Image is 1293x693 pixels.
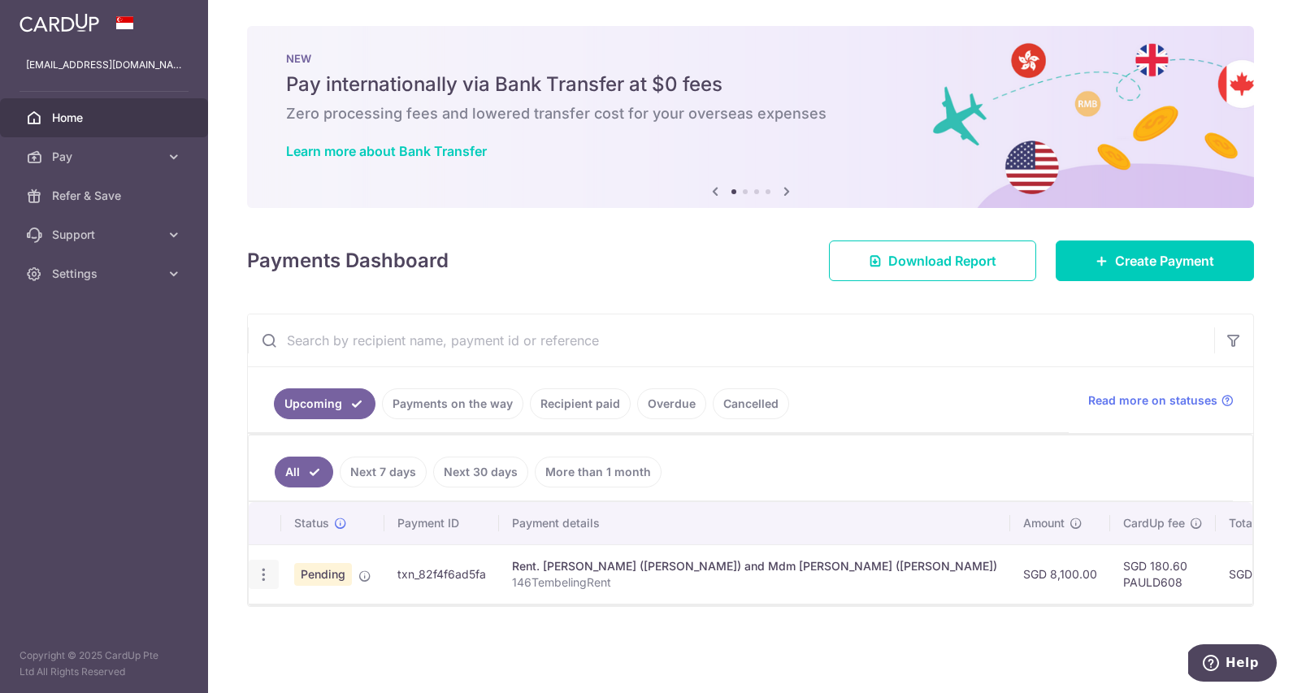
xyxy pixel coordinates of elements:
p: NEW [286,52,1215,65]
span: Pay [52,149,159,165]
h6: Zero processing fees and lowered transfer cost for your overseas expenses [286,104,1215,123]
a: Read more on statuses [1088,392,1234,409]
span: Home [52,110,159,126]
img: Bank transfer banner [247,26,1254,208]
a: More than 1 month [535,457,662,487]
a: Create Payment [1056,240,1254,281]
div: Rent. [PERSON_NAME] ([PERSON_NAME]) and Mdm [PERSON_NAME] ([PERSON_NAME]) [512,558,997,574]
span: Read more on statuses [1088,392,1217,409]
a: Upcoming [274,388,375,419]
iframe: Opens a widget where you can find more information [1188,644,1277,685]
span: Pending [294,563,352,586]
span: Support [52,227,159,243]
span: CardUp fee [1123,515,1185,531]
a: Overdue [637,388,706,419]
a: All [275,457,333,487]
p: [EMAIL_ADDRESS][DOMAIN_NAME] [26,57,182,73]
a: Next 30 days [433,457,528,487]
a: Download Report [829,240,1036,281]
th: Payment ID [384,502,499,544]
th: Payment details [499,502,1010,544]
span: Download Report [888,251,996,271]
input: Search by recipient name, payment id or reference [248,314,1214,366]
td: SGD 8,100.00 [1010,544,1110,604]
img: CardUp [20,13,99,32]
span: Status [294,515,329,531]
td: SGD 180.60 PAULD608 [1110,544,1216,604]
span: Refer & Save [52,188,159,204]
h5: Pay internationally via Bank Transfer at $0 fees [286,71,1215,97]
a: Learn more about Bank Transfer [286,143,487,159]
td: txn_82f4f6ad5fa [384,544,499,604]
span: Settings [52,266,159,282]
a: Next 7 days [340,457,427,487]
span: Total amt. [1229,515,1282,531]
p: 146TembelingRent [512,574,997,591]
a: Recipient paid [530,388,631,419]
a: Payments on the way [382,388,523,419]
a: Cancelled [713,388,789,419]
h4: Payments Dashboard [247,246,449,275]
span: Amount [1023,515,1065,531]
span: Create Payment [1115,251,1214,271]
